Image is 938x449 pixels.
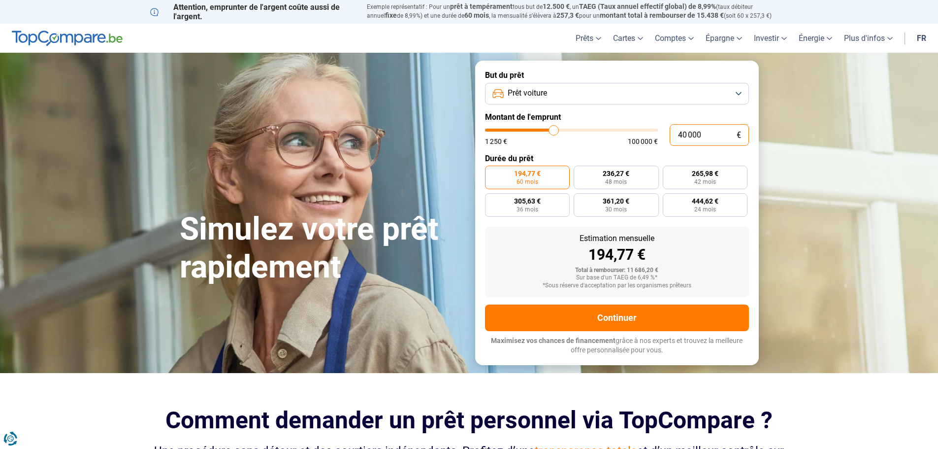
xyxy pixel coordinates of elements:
span: 257,3 € [556,11,579,19]
span: 42 mois [694,179,716,185]
label: But du prêt [485,70,749,80]
span: montant total à rembourser de 15.438 € [600,11,724,19]
h1: Simulez votre prêt rapidement [180,210,463,286]
a: Investir [748,24,793,53]
span: fixe [385,11,397,19]
button: Continuer [485,305,749,331]
span: 361,20 € [603,198,629,205]
span: 236,27 € [603,170,629,177]
label: Durée du prêt [485,154,749,163]
p: Exemple représentatif : Pour un tous but de , un (taux débiteur annuel de 8,99%) et une durée de ... [367,2,788,20]
a: Plus d'infos [838,24,899,53]
span: 60 mois [517,179,538,185]
span: 305,63 € [514,198,541,205]
span: Maximisez vos chances de financement [491,337,615,345]
span: € [737,131,741,139]
span: 30 mois [605,207,627,212]
button: Prêt voiture [485,83,749,104]
h2: Comment demander un prêt personnel via TopCompare ? [150,407,788,434]
span: prêt à tempérament [450,2,513,10]
div: Sur base d'un TAEG de 6,49 %* [493,275,741,281]
a: Énergie [793,24,838,53]
span: 12.500 € [543,2,570,10]
a: Comptes [649,24,700,53]
div: Estimation mensuelle [493,235,741,242]
span: 194,77 € [514,170,541,177]
div: Total à rembourser: 11 686,20 € [493,267,741,274]
span: 1 250 € [485,138,507,145]
span: 48 mois [605,179,627,185]
span: 24 mois [694,207,716,212]
img: TopCompare [12,31,123,46]
span: TAEG (Taux annuel effectif global) de 8,99% [579,2,716,10]
a: Prêts [570,24,607,53]
div: 194,77 € [493,247,741,262]
span: Prêt voiture [508,88,547,99]
label: Montant de l'emprunt [485,112,749,122]
span: 36 mois [517,207,538,212]
span: 444,62 € [692,198,718,205]
p: grâce à nos experts et trouvez la meilleure offre personnalisée pour vous. [485,336,749,355]
a: Épargne [700,24,748,53]
span: 265,98 € [692,170,718,177]
span: 100 000 € [628,138,658,145]
span: 60 mois [464,11,489,19]
div: *Sous réserve d'acceptation par les organismes prêteurs [493,282,741,289]
a: Cartes [607,24,649,53]
p: Attention, emprunter de l'argent coûte aussi de l'argent. [150,2,355,21]
a: fr [911,24,932,53]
